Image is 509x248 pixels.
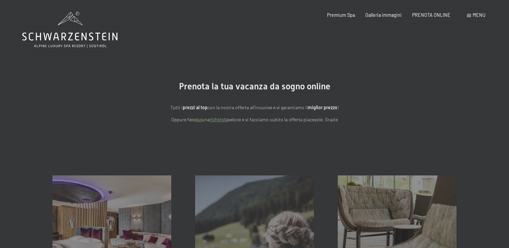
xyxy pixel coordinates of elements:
[195,117,202,122] a: quì
[107,104,403,112] p: Tutti i con la nostra offerta all'incusive e vi garantiamo il !
[308,105,337,110] strong: miglior prezzo
[473,12,485,18] span: Menu
[107,116,403,124] p: Oppure fate una veloce e vi facciamo subito la offerta piacevole. Grazie
[210,117,228,122] a: richiesta
[412,12,450,18] a: PRENOTA ONLINE
[183,105,208,110] strong: prezzi al top
[179,81,330,91] span: Prenota la tua vacanza da sogno online
[327,12,355,18] a: Premium Spa
[365,12,402,18] a: Galleria immagini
